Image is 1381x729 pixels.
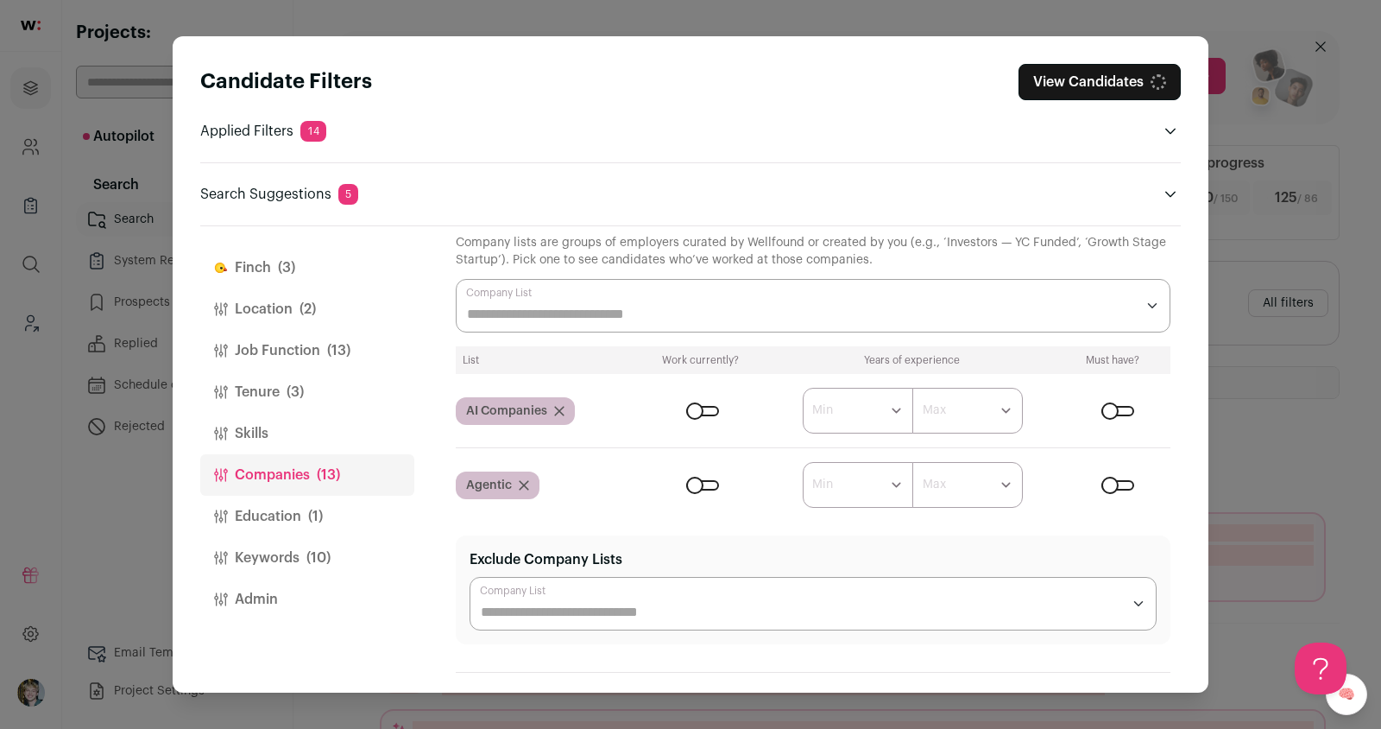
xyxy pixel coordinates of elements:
button: Companies(13) [200,454,414,496]
button: Skills [200,413,414,454]
span: (13) [327,340,350,361]
button: Open applied filters [1160,121,1181,142]
span: (13) [317,465,340,485]
button: Keywords(10) [200,537,414,579]
div: Years of experience [778,353,1048,367]
label: Max [923,476,946,493]
button: Admin [200,579,414,620]
div: Company lists are groups of employers curated by Wellfound or created by you (e.g., ‘Investors — ... [456,234,1170,269]
span: (10) [306,548,331,568]
iframe: Help Scout Beacon - Open [1295,643,1346,694]
label: Min [812,402,833,419]
span: (3) [287,382,304,403]
label: Exclude Company Lists [470,549,622,570]
button: Job Function(13) [200,330,414,371]
span: (2) [300,299,316,320]
label: Max [923,402,946,419]
div: List [463,353,624,367]
span: (1) [308,506,323,527]
button: Education(1) [200,496,414,537]
button: Close search preferences [1018,64,1181,100]
button: Location(2) [200,288,414,330]
span: AI Companies [466,403,547,420]
button: Finch(3) [200,247,414,288]
span: 5 [338,184,358,205]
div: Work currently? [638,353,764,367]
span: 14 [300,121,326,142]
strong: Candidate Filters [200,72,372,92]
div: Must have? [1061,353,1163,367]
span: Agentic [466,477,512,494]
a: 🧠 [1326,674,1367,715]
span: (3) [278,257,295,278]
p: Search Suggestions [200,184,358,205]
label: Min [812,476,833,493]
button: Tenure(3) [200,371,414,413]
p: Applied Filters [200,121,326,142]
